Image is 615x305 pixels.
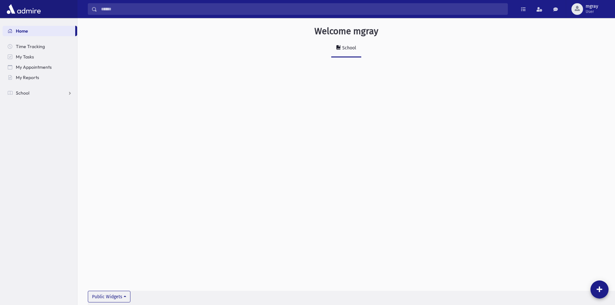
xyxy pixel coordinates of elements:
[16,54,34,60] span: My Tasks
[16,75,39,80] span: My Reports
[3,41,77,52] a: Time Tracking
[3,88,77,98] a: School
[16,44,45,49] span: Time Tracking
[3,26,75,36] a: Home
[3,72,77,83] a: My Reports
[16,90,29,96] span: School
[5,3,42,15] img: AdmirePro
[314,26,378,37] h3: Welcome mgray
[331,39,361,57] a: School
[3,52,77,62] a: My Tasks
[16,64,52,70] span: My Appointments
[3,62,77,72] a: My Appointments
[341,45,356,51] div: School
[16,28,28,34] span: Home
[586,9,598,14] span: User
[97,3,507,15] input: Search
[88,291,130,302] button: Public Widgets
[586,4,598,9] span: mgray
